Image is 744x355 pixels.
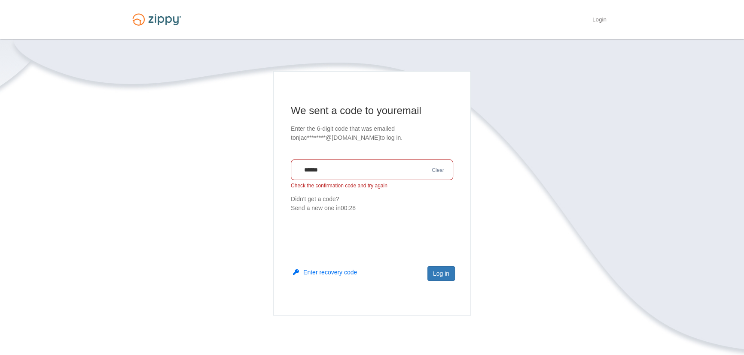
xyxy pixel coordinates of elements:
[427,266,455,281] button: Log in
[429,166,447,174] button: Clear
[291,104,453,117] h1: We sent a code to your email
[291,124,453,142] p: Enter the 6-digit code that was emailed to njac********@[DOMAIN_NAME] to log in.
[291,182,453,190] p: Check the confirmation code and try again
[592,16,607,25] a: Login
[293,268,357,277] button: Enter recovery code
[127,9,186,30] img: Logo
[291,204,453,213] div: Send a new one in 00:28
[291,195,453,213] p: Didn't get a code?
